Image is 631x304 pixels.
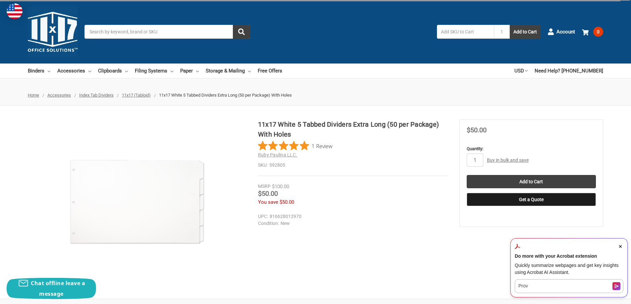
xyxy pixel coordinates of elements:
[159,93,292,98] span: 11x17 White 5 Tabbed Dividers Extra Long (50 per Package) With Holes
[467,175,596,188] input: Add to Cart
[28,64,50,78] a: Binders
[593,27,603,37] span: 0
[180,64,199,78] a: Paper
[258,119,448,139] h1: 11x17 White 5 Tabbed Dividers Extra Long (50 per Package) With Holes
[487,157,529,163] a: Buy in bulk and save
[55,119,220,285] img: 11x17 White 5 Tabbed Dividers Extra Long (50 per Package) With Holes
[7,3,23,19] img: duty and tax information for United States
[28,7,78,57] img: 11x17.com
[98,64,128,78] a: Clipboards
[258,213,446,220] dd: 816628012970
[548,23,575,40] a: Account
[84,25,250,39] input: Search by keyword, brand or SKU
[57,64,91,78] a: Accessories
[258,213,268,220] dt: UPC:
[258,64,282,78] a: Free Offers
[31,280,85,297] span: Chat offline leave a message
[467,146,596,152] label: Quantity:
[135,64,173,78] a: Filing Systems
[258,152,297,157] a: Ruby Paulina LLC.
[467,193,596,206] button: Get a Quote
[272,184,289,190] span: $100.00
[258,162,448,169] dd: 592805
[258,220,279,227] dt: Condition:
[47,93,71,98] a: Accessories
[258,183,271,190] div: MSRP
[206,64,251,78] a: Storage & Mailing
[258,190,278,197] span: $50.00
[280,199,294,205] span: $50.00
[79,93,114,98] a: Index Tab Dividers
[258,162,268,169] dt: SKU:
[582,23,603,40] a: 0
[122,93,151,98] a: 11x17 (Tabloid)
[258,220,446,227] dd: New
[258,141,333,151] button: Rated 5 out of 5 stars from 1 reviews. Jump to reviews.
[467,126,487,134] span: $50.00
[258,199,278,205] span: You save
[312,141,333,151] span: 1 Review
[556,28,575,36] span: Account
[510,25,541,39] button: Add to Cart
[535,64,603,78] a: Need Help? [PHONE_NUMBER]
[28,93,39,98] a: Home
[437,25,494,39] input: Add SKU to Cart
[7,278,96,299] button: Chat offline leave a message
[514,64,528,78] a: USD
